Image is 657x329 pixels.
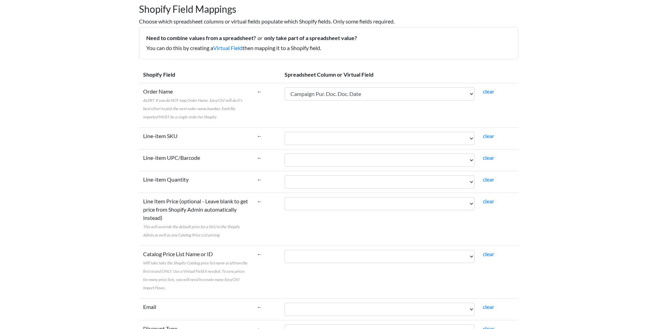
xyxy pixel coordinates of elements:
td: ← [253,127,280,149]
td: ← [253,193,280,245]
span: This will override the default price for a SKU in the Shopify Admin as well as any Catalog Price ... [143,224,240,238]
td: ← [253,298,280,320]
span: ALERT: If you do NOT map Order Name. EasyCSV will do it's best effort to pick the next order name... [143,98,242,119]
label: Line-item SKU [143,132,178,140]
th: Shopify Field [139,66,253,83]
a: clear [483,303,494,310]
a: clear [483,88,494,95]
a: Virtual Field [213,45,242,51]
label: Order Name [143,87,249,120]
span: Will take take the Shopify Catalog price list name or id from the first record ONLY. Use a Virtua... [143,260,248,290]
p: You can do this by creating a then mapping it to a Shopify field. [146,44,511,52]
iframe: Drift Widget Chat Controller [623,294,649,321]
td: ← [253,245,280,298]
td: ← [253,83,280,127]
label: Email [143,303,156,311]
a: clear [483,176,494,183]
h5: Need to combine values from a spreadsheet? only take part of a spreadsheet value? [146,35,511,41]
i: or [256,35,264,41]
a: clear [483,198,494,204]
label: Line-item UPC/Barcode [143,154,200,162]
a: clear [483,251,494,257]
a: clear [483,133,494,139]
td: ← [253,171,280,193]
th: Spreadsheet Column or Virtual Field [280,66,518,83]
h6: Choose which spreadsheet columns or virtual fields populate which Shopify fields. Only some field... [139,18,518,25]
label: Line Item Price (optional - Leave blank to get price from Shopify Admin automatically instead) [143,197,249,239]
td: ← [253,149,280,171]
a: clear [483,154,494,161]
label: Line-item Quantity [143,175,189,184]
label: Catalog Price List Name or ID [143,250,249,291]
